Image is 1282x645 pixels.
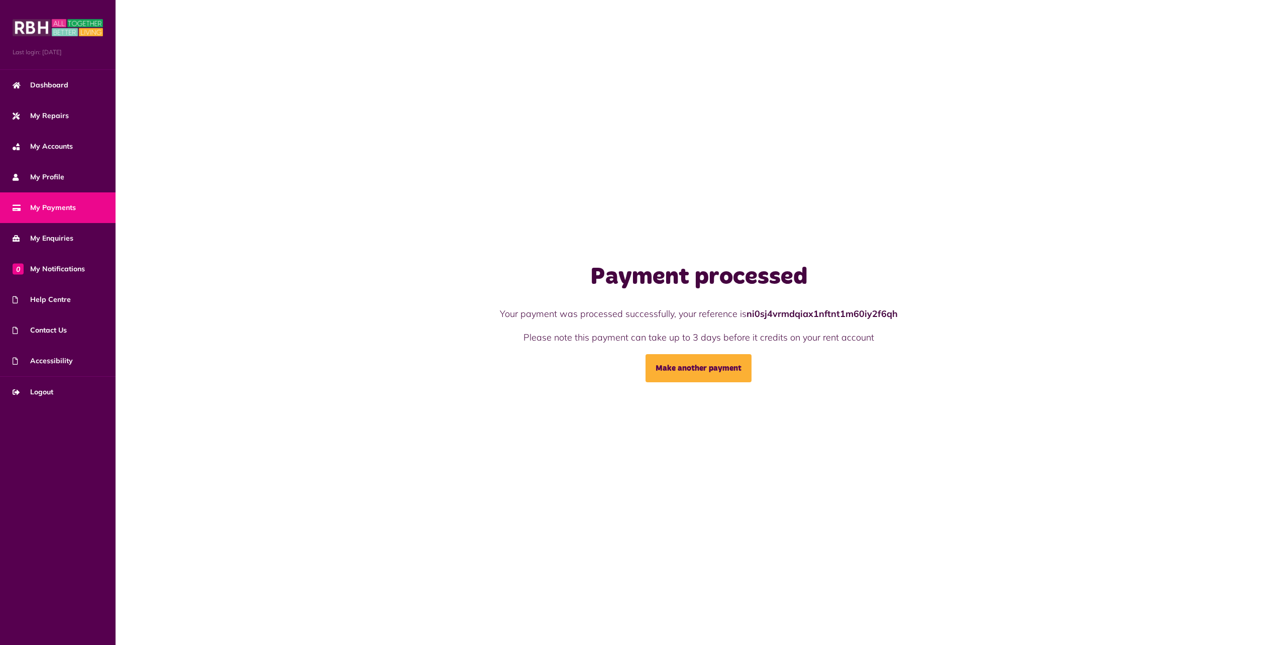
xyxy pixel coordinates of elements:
span: My Accounts [13,141,73,152]
span: Help Centre [13,294,71,305]
span: My Payments [13,202,76,213]
h1: Payment processed [417,263,981,292]
span: My Enquiries [13,233,73,244]
strong: ni0sj4vrmdqiax1nftnt1m60iy2f6qh [746,308,898,319]
img: MyRBH [13,18,103,38]
span: 0 [13,263,24,274]
span: Accessibility [13,356,73,366]
span: My Notifications [13,264,85,274]
p: Your payment was processed successfully, your reference is [417,307,981,320]
p: Please note this payment can take up to 3 days before it credits on your rent account [417,331,981,344]
a: Make another payment [646,354,752,382]
span: Contact Us [13,325,67,336]
span: Dashboard [13,80,68,90]
span: My Profile [13,172,64,182]
span: Last login: [DATE] [13,48,103,57]
span: My Repairs [13,111,69,121]
span: Logout [13,387,53,397]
